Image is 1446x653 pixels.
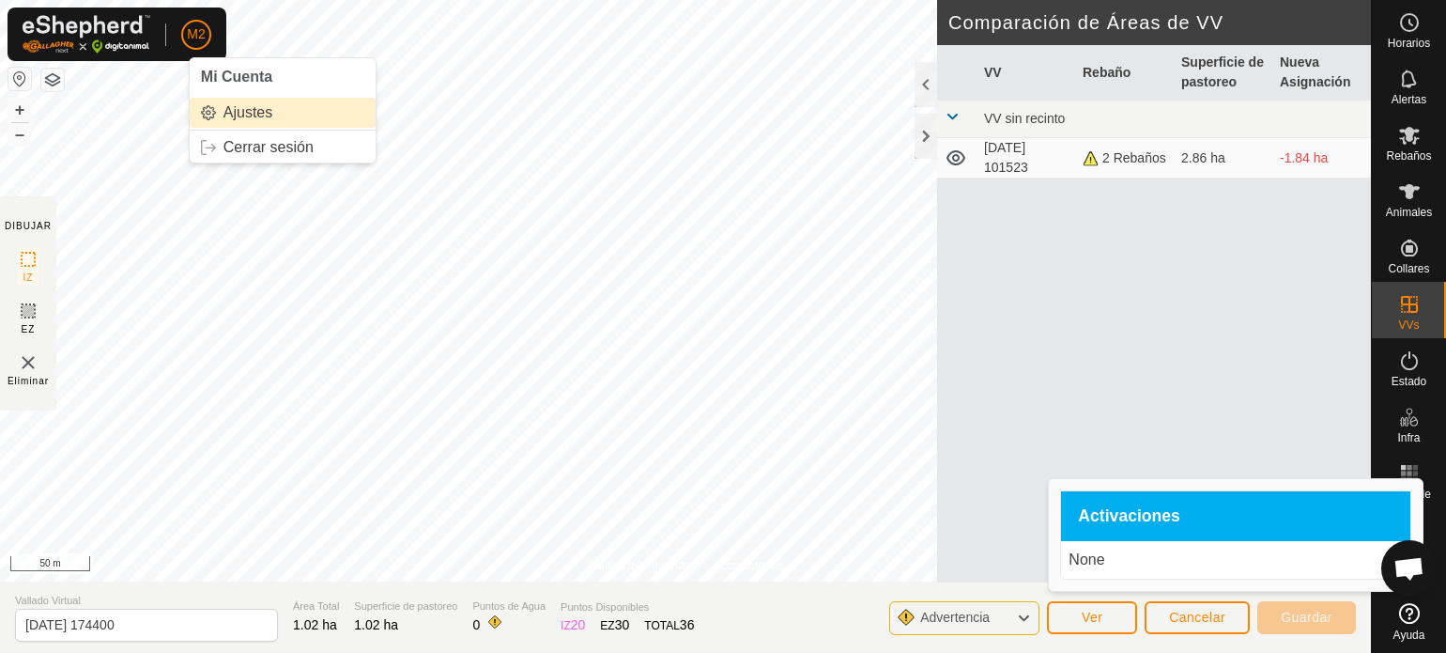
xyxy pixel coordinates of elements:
span: Infra [1397,432,1420,443]
span: 20 [571,617,586,632]
a: Ayuda [1372,596,1446,648]
span: Vallado Virtual [15,593,278,609]
span: Rebaños [1386,150,1431,162]
span: EZ [22,322,36,336]
span: VVs [1398,319,1419,331]
div: IZ [561,615,585,635]
span: Ayuda [1393,630,1425,641]
a: Política de Privacidad [589,557,697,574]
h2: Comparación de Áreas de VV [948,11,1371,34]
th: VV [977,45,1075,101]
th: Nueva Asignación [1272,45,1371,101]
span: Cancelar [1169,610,1225,625]
span: Ver [1082,610,1103,625]
span: Superficie de pastoreo [354,599,457,614]
th: Superficie de pastoreo [1174,45,1272,101]
span: Estado [1392,376,1426,387]
td: 2.86 ha [1174,138,1272,179]
span: 1.02 ha [354,617,398,632]
span: Guardar [1281,610,1332,625]
img: Logo Gallagher [23,15,150,54]
span: 30 [615,617,630,632]
div: DIBUJAR [5,219,52,233]
button: Cancelar [1145,601,1250,634]
button: Restablecer Mapa [8,68,31,90]
span: M2 [187,24,205,44]
button: – [8,123,31,146]
span: 1.02 ha [293,617,337,632]
img: VV [17,351,39,374]
td: -1.84 ha [1272,138,1371,179]
span: Activaciones [1078,508,1180,525]
span: Puntos de Agua [472,599,546,614]
span: Animales [1386,207,1432,218]
th: Rebaño [1075,45,1174,101]
span: 0 [472,617,480,632]
span: Advertencia [920,610,990,625]
span: Puntos Disponibles [561,599,694,615]
div: EZ [600,615,629,635]
span: Horarios [1388,38,1430,49]
a: Contáctenos [719,557,782,574]
span: Área Total [293,599,339,614]
p: None [1069,549,1403,571]
div: 2 Rebaños [1083,148,1166,168]
span: Collares [1388,263,1429,274]
button: Ver [1047,601,1137,634]
a: Cerrar sesión [190,132,376,163]
button: Guardar [1257,601,1356,634]
span: 36 [680,617,695,632]
span: Mi Cuenta [201,69,272,85]
a: Chat abierto [1381,540,1438,597]
div: TOTAL [644,615,694,635]
td: [DATE] 101523 [977,138,1075,179]
button: + [8,99,31,121]
span: Eliminar [8,374,49,388]
a: Ajustes [190,98,376,128]
span: Cerrar sesión [223,140,314,155]
span: VV sin recinto [984,111,1065,126]
span: Alertas [1392,94,1426,105]
button: Capas del Mapa [41,69,64,91]
span: Ajustes [223,105,272,120]
span: IZ [23,271,34,285]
